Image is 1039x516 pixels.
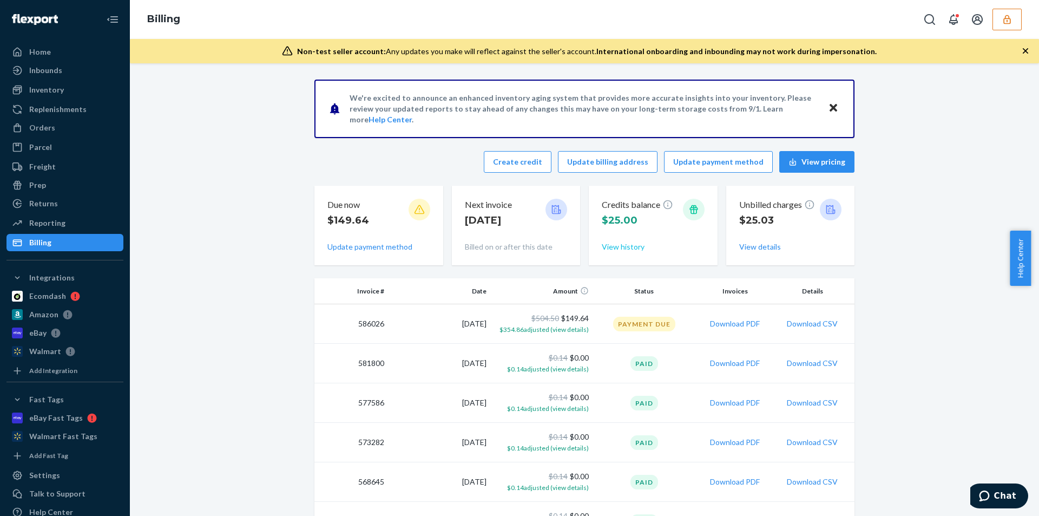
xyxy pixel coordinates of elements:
[710,476,760,487] button: Download PDF
[630,435,658,450] div: Paid
[507,482,589,493] button: $0.14adjusted (view details)
[389,278,491,304] th: Date
[6,119,123,136] a: Orders
[491,462,593,502] td: $0.00
[29,328,47,338] div: eBay
[602,199,673,211] p: Credits balance
[314,423,389,462] td: 573282
[29,431,97,442] div: Walmart Fast Tags
[6,428,123,445] a: Walmart Fast Tags
[6,449,123,462] a: Add Fast Tag
[29,451,68,460] div: Add Fast Tag
[507,365,589,373] span: $0.14 adjusted (view details)
[139,4,189,35] ol: breadcrumbs
[6,343,123,360] a: Walmart
[389,383,491,423] td: [DATE]
[593,278,695,304] th: Status
[970,484,1028,511] iframe: Opens a widget where you can chat to one of our agents
[602,214,637,226] span: $25.00
[6,62,123,79] a: Inbounds
[1010,231,1031,286] span: Help Center
[919,9,941,30] button: Open Search Box
[29,413,83,423] div: eBay Fast Tags
[314,383,389,423] td: 577586
[6,306,123,323] a: Amazon
[630,356,658,371] div: Paid
[739,199,815,211] p: Unbilled charges
[507,403,589,414] button: $0.14adjusted (view details)
[29,470,60,481] div: Settings
[491,423,593,462] td: $0.00
[775,278,854,304] th: Details
[710,358,760,369] button: Download PDF
[695,278,775,304] th: Invoices
[6,195,123,212] a: Returns
[966,9,988,30] button: Open account menu
[389,423,491,462] td: [DATE]
[549,432,568,441] span: $0.14
[6,101,123,118] a: Replenishments
[327,241,412,252] button: Update payment method
[389,304,491,344] td: [DATE]
[29,47,51,57] div: Home
[491,304,593,344] td: $149.64
[710,437,760,448] button: Download PDF
[491,344,593,383] td: $0.00
[664,151,773,173] button: Update payment method
[465,213,512,227] p: [DATE]
[6,234,123,251] a: Billing
[327,213,369,227] p: $149.64
[29,291,66,302] div: Ecomdash
[12,14,58,25] img: Flexport logo
[491,278,593,304] th: Amount
[6,485,123,502] button: Talk to Support
[29,394,64,405] div: Fast Tags
[29,104,87,115] div: Replenishments
[943,9,964,30] button: Open notifications
[787,397,838,408] button: Download CSV
[630,475,658,489] div: Paid
[507,363,589,374] button: $0.14adjusted (view details)
[499,324,589,335] button: $354.86adjusted (view details)
[389,344,491,383] td: [DATE]
[465,199,512,211] p: Next invoice
[739,241,781,252] button: View details
[739,213,815,227] p: $25.03
[29,218,65,228] div: Reporting
[6,288,123,305] a: Ecomdash
[549,472,568,481] span: $0.14
[314,344,389,383] td: 581800
[499,325,589,334] span: $354.86 adjusted (view details)
[549,393,568,402] span: $0.14
[531,313,559,323] span: $504.50
[29,122,55,133] div: Orders
[327,199,369,211] p: Due now
[6,324,123,342] a: eBay
[369,115,412,124] a: Help Center
[29,198,58,209] div: Returns
[29,237,51,248] div: Billing
[507,404,589,413] span: $0.14 adjusted (view details)
[507,442,589,453] button: $0.14adjusted (view details)
[6,81,123,99] a: Inventory
[630,396,658,410] div: Paid
[29,84,64,95] div: Inventory
[787,437,838,448] button: Download CSV
[779,151,854,173] button: View pricing
[507,444,589,452] span: $0.14 adjusted (view details)
[491,383,593,423] td: $0.00
[710,318,760,329] button: Download PDF
[29,366,77,375] div: Add Integration
[6,214,123,232] a: Reporting
[787,358,838,369] button: Download CSV
[826,101,840,116] button: Close
[6,177,123,194] a: Prep
[484,151,551,173] button: Create credit
[29,161,56,172] div: Freight
[297,47,386,56] span: Non-test seller account:
[613,317,675,331] div: Payment Due
[297,46,877,57] div: Any updates you make will reflect against the seller's account.
[6,467,123,484] a: Settings
[6,269,123,286] button: Integrations
[507,484,589,492] span: $0.14 adjusted (view details)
